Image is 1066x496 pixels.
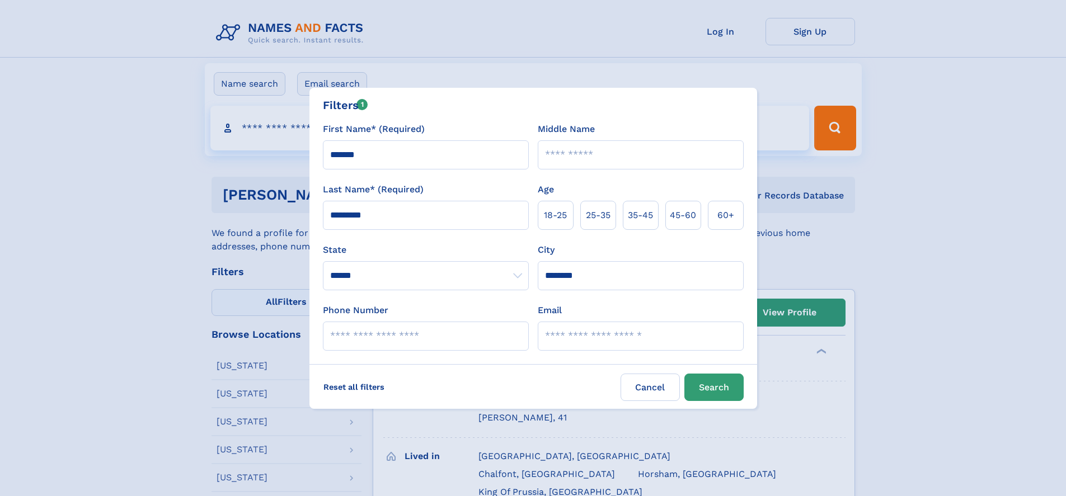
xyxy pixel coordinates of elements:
[316,374,392,400] label: Reset all filters
[323,183,424,196] label: Last Name* (Required)
[538,304,562,317] label: Email
[323,243,529,257] label: State
[323,304,388,317] label: Phone Number
[586,209,611,222] span: 25‑35
[684,374,744,401] button: Search
[538,122,595,136] label: Middle Name
[717,209,734,222] span: 60+
[621,374,680,401] label: Cancel
[628,209,653,222] span: 35‑45
[323,122,425,136] label: First Name* (Required)
[538,243,555,257] label: City
[538,183,554,196] label: Age
[323,97,368,114] div: Filters
[670,209,696,222] span: 45‑60
[544,209,567,222] span: 18‑25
